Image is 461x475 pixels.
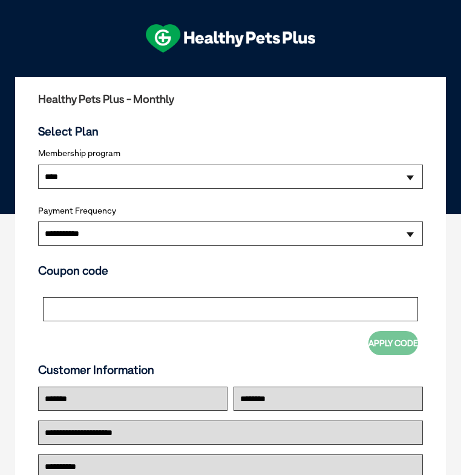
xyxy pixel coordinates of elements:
[38,93,423,105] h2: Healthy Pets Plus - Monthly
[146,24,315,53] img: hpp-logo-landscape-green-white.png
[38,206,116,216] label: Payment Frequency
[368,331,418,355] button: Apply Code
[38,148,423,159] label: Membership program
[38,125,423,139] h3: Select Plan
[38,264,423,278] h3: Coupon code
[38,363,423,377] h3: Customer Information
